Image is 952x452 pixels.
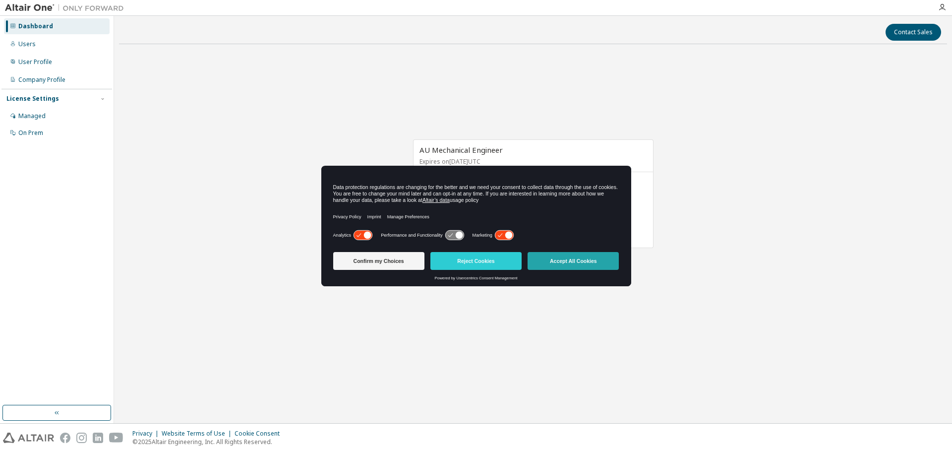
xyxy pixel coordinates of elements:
span: AU Mechanical Engineer [419,145,503,155]
img: linkedin.svg [93,433,103,443]
img: Altair One [5,3,129,13]
img: youtube.svg [109,433,123,443]
div: Users [18,40,36,48]
img: instagram.svg [76,433,87,443]
button: Contact Sales [886,24,941,41]
div: Privacy [132,430,162,438]
div: Dashboard [18,22,53,30]
p: Expires on [DATE] UTC [419,157,645,166]
div: Website Terms of Use [162,430,235,438]
div: Cookie Consent [235,430,286,438]
div: License Settings [6,95,59,103]
div: Managed [18,112,46,120]
div: On Prem [18,129,43,137]
img: facebook.svg [60,433,70,443]
img: altair_logo.svg [3,433,54,443]
div: User Profile [18,58,52,66]
div: Company Profile [18,76,65,84]
p: © 2025 Altair Engineering, Inc. All Rights Reserved. [132,438,286,446]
